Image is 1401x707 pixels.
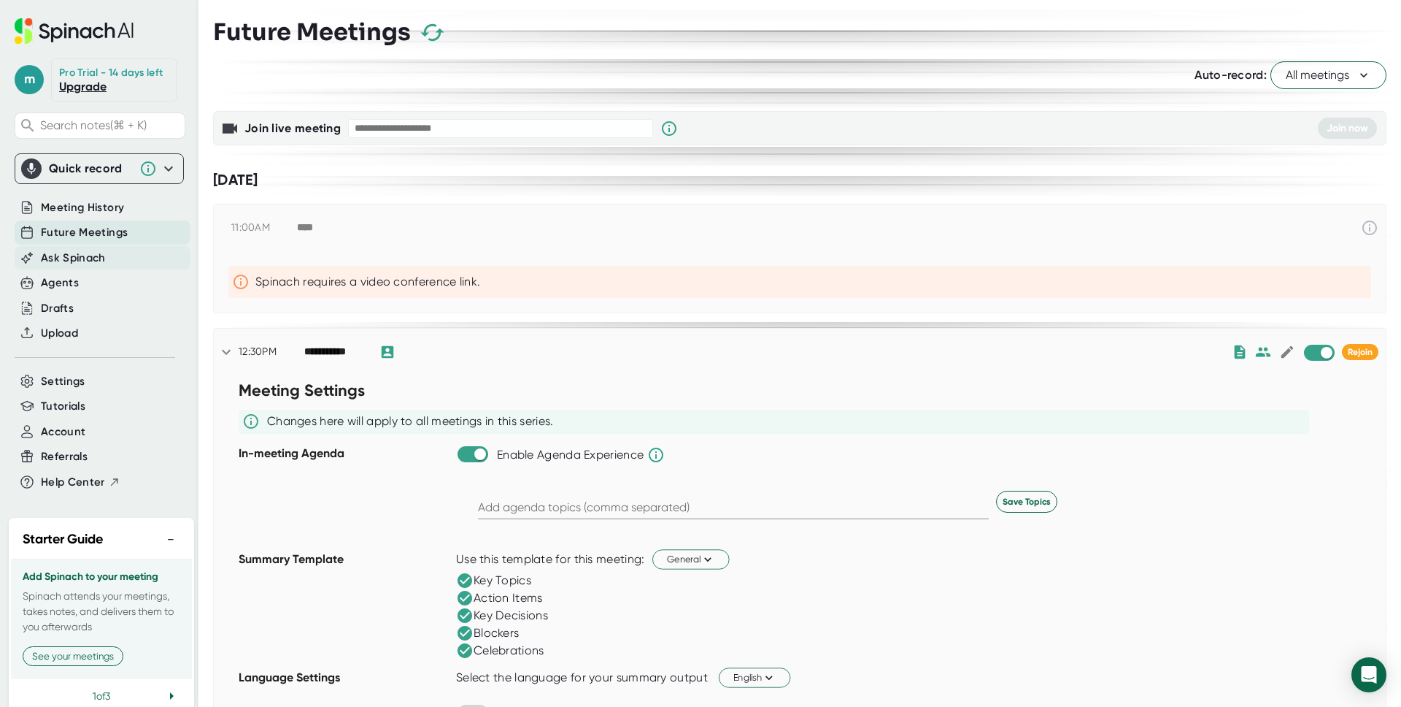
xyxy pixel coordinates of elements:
[41,474,105,491] span: Help Center
[456,642,544,660] div: Celebrations
[161,529,180,550] button: −
[41,474,120,491] button: Help Center
[41,424,85,440] button: Account
[49,161,132,176] div: Quick record
[41,325,78,342] button: Upload
[41,373,85,390] button: Settings
[497,448,644,462] div: Enable Agenda Experience
[244,121,341,135] b: Join live meeting
[1003,495,1051,508] span: Save Topics
[647,446,665,464] svg: Spinach will help run the agenda and keep track of time
[41,398,85,415] button: Tutorials
[1318,118,1377,139] button: Join now
[239,345,304,359] div: 12:30PM
[1342,344,1378,360] button: Rejoin
[719,668,790,687] button: English
[1348,347,1373,357] span: Rejoin
[23,571,180,583] h3: Add Spinach to your meeting
[15,65,44,94] span: m
[1327,122,1368,134] span: Join now
[231,221,297,234] div: 11:00AM
[41,448,88,465] button: Referrals
[1270,61,1386,89] button: All meetings
[456,624,519,642] div: Blockers
[1361,219,1378,237] svg: This event has already passed
[41,250,106,267] button: Ask Spinach
[23,589,180,635] p: Spinach attends your meetings, takes notes, and delivers them to you afterwards
[456,607,548,624] div: Key Decisions
[1194,68,1267,82] span: Auto-record:
[41,224,128,241] button: Future Meetings
[239,547,449,665] div: Summary Template
[239,441,449,547] div: In-meeting Agenda
[1351,657,1386,692] div: Open Intercom Messenger
[456,572,531,589] div: Key Topics
[213,171,1386,189] div: [DATE]
[93,690,110,702] span: 1 of 3
[652,549,730,569] button: General
[23,530,103,549] h2: Starter Guide
[41,275,79,291] button: Agents
[267,414,554,429] div: Changes here will apply to all meetings in this series.
[41,199,124,216] button: Meeting History
[255,275,1365,289] div: Spinach requires a video conference link.
[59,66,163,80] div: Pro Trial - 14 days left
[733,670,776,684] span: English
[1286,66,1371,84] span: All meetings
[23,646,123,666] button: See your meetings
[456,589,543,607] div: Action Items
[41,300,74,317] button: Drafts
[456,552,645,567] div: Use this template for this meeting:
[667,552,715,566] span: General
[40,118,181,132] span: Search notes (⌘ + K)
[239,375,449,410] div: Meeting Settings
[996,491,1057,513] button: Save Topics
[239,665,449,700] div: Language Settings
[213,18,411,46] h3: Future Meetings
[456,670,708,685] div: Select the language for your summary output
[59,80,107,93] a: Upgrade
[21,154,177,183] div: Quick record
